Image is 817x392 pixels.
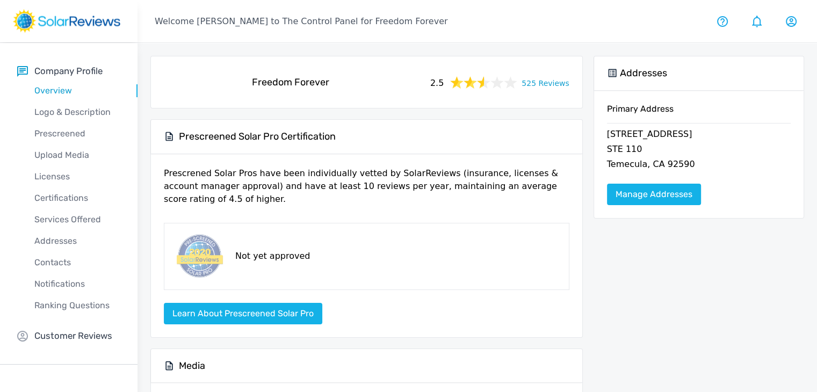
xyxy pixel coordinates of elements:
p: Prescreened [17,127,138,140]
p: Welcome [PERSON_NAME] to The Control Panel for Freedom Forever [155,15,447,28]
h5: Media [179,360,205,372]
h6: Primary Address [607,104,791,123]
p: Customer Reviews [34,329,112,343]
p: Licenses [17,170,138,183]
p: Overview [17,84,138,97]
p: Upload Media [17,149,138,162]
p: Not yet approved [235,250,310,263]
a: Certifications [17,187,138,209]
a: Upload Media [17,144,138,166]
button: Learn about Prescreened Solar Pro [164,303,322,324]
h5: Freedom Forever [252,76,329,89]
a: Manage Addresses [607,184,701,205]
a: Licenses [17,166,138,187]
p: Notifications [17,278,138,291]
a: Services Offered [17,209,138,230]
p: Ranking Questions [17,299,138,312]
a: Logo & Description [17,101,138,123]
img: prescreened-badge.png [173,232,225,281]
a: Ranking Questions [17,295,138,316]
a: Learn about Prescreened Solar Pro [164,308,322,318]
p: STE 110 [607,143,791,158]
p: Services Offered [17,213,138,226]
p: Addresses [17,235,138,248]
p: Prescrened Solar Pros have been individually vetted by SolarReviews (insurance, licenses & accoun... [164,167,569,214]
p: [STREET_ADDRESS] [607,128,791,143]
a: Overview [17,80,138,101]
span: 2.5 [430,75,444,90]
p: Logo & Description [17,106,138,119]
a: Notifications [17,273,138,295]
h5: Prescreened Solar Pro Certification [179,130,336,143]
p: Certifications [17,192,138,205]
a: Prescreened [17,123,138,144]
h5: Addresses [620,67,667,79]
a: 525 Reviews [522,76,569,89]
a: Contacts [17,252,138,273]
p: Temecula, CA 92590 [607,158,791,173]
a: Addresses [17,230,138,252]
p: Contacts [17,256,138,269]
p: Company Profile [34,64,103,78]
